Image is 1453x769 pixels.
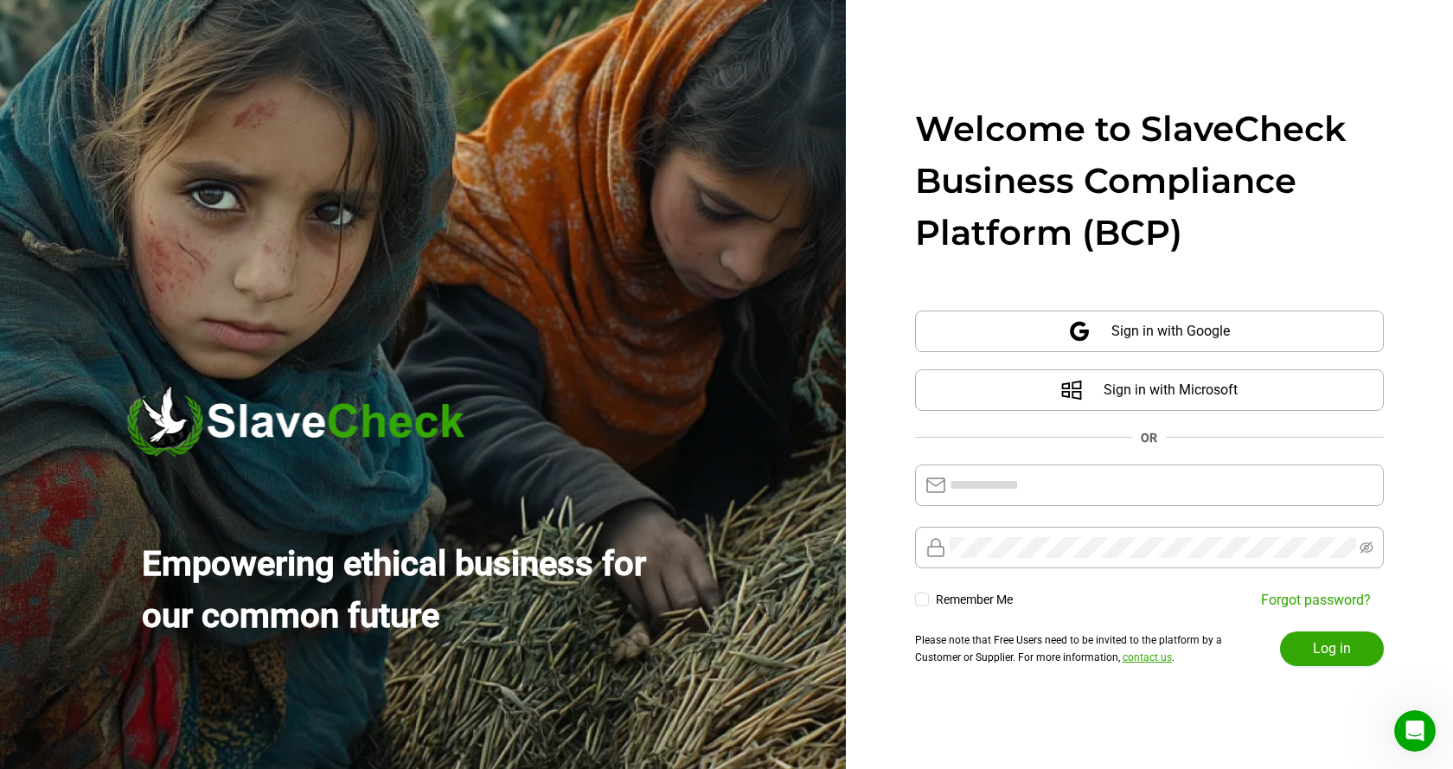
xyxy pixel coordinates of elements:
span: google [1068,320,1091,343]
span: Please note that Free Users need to be invited to the platform by a Customer or Supplier. For mor... [915,634,1222,663]
span: Remember Me [929,591,1020,609]
div: Empowering ethical business for our common future [142,538,683,642]
span: Log in [1313,638,1351,659]
div: OR [1141,428,1157,447]
span: Sign in with Microsoft [1104,369,1238,411]
button: Sign in with Microsoft [915,369,1384,411]
span: eye-invisible [1360,541,1373,554]
span: windows [1060,379,1083,401]
iframe: Intercom live chat [1394,710,1436,752]
div: Welcome to SlaveCheck Business Compliance Platform (BCP) [915,103,1384,259]
span: Sign in with Google [1111,311,1230,352]
a: Forgot password? [1261,592,1371,608]
button: Log in [1280,631,1384,666]
button: Sign in with Google [915,311,1384,352]
a: contact us [1123,651,1172,663]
